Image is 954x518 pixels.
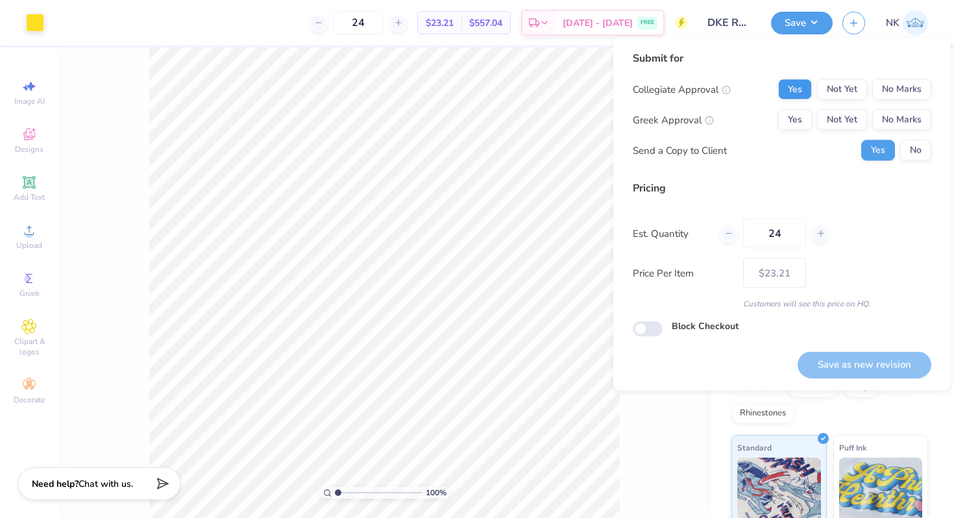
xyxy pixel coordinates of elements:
input: Untitled Design [698,10,761,36]
span: [DATE] - [DATE] [563,16,633,30]
span: Designs [15,144,43,154]
span: Add Text [14,192,45,203]
button: Yes [778,110,812,130]
button: No Marks [872,79,931,100]
div: Collegiate Approval [633,82,731,97]
span: Chat with us. [79,478,133,490]
span: Upload [16,240,42,251]
button: Yes [778,79,812,100]
span: 100 % [426,487,446,499]
span: Clipart & logos [6,336,52,357]
img: Nasrullah Khan [903,10,928,36]
button: No Marks [872,110,931,130]
div: Rhinestones [731,404,794,423]
label: Est. Quantity [633,226,710,241]
button: No [900,140,931,161]
span: Greek [19,288,40,299]
label: Block Checkout [672,319,739,333]
input: – – [333,11,384,34]
button: Not Yet [817,110,867,130]
div: Pricing [633,180,931,196]
button: Save [771,12,833,34]
button: Not Yet [817,79,867,100]
span: Standard [737,441,772,454]
span: FREE [641,18,654,27]
div: Send a Copy to Client [633,143,727,158]
span: $23.21 [426,16,454,30]
span: NK [886,16,899,31]
div: Submit for [633,51,931,66]
strong: Need help? [32,478,79,490]
span: Image AI [14,96,45,106]
div: Greek Approval [633,112,714,127]
span: $557.04 [469,16,502,30]
button: Yes [861,140,895,161]
input: – – [743,219,806,249]
span: Puff Ink [839,441,866,454]
label: Price Per Item [633,265,733,280]
span: Decorate [14,395,45,405]
a: NK [886,10,928,36]
div: Customers will see this price on HQ. [633,298,931,310]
